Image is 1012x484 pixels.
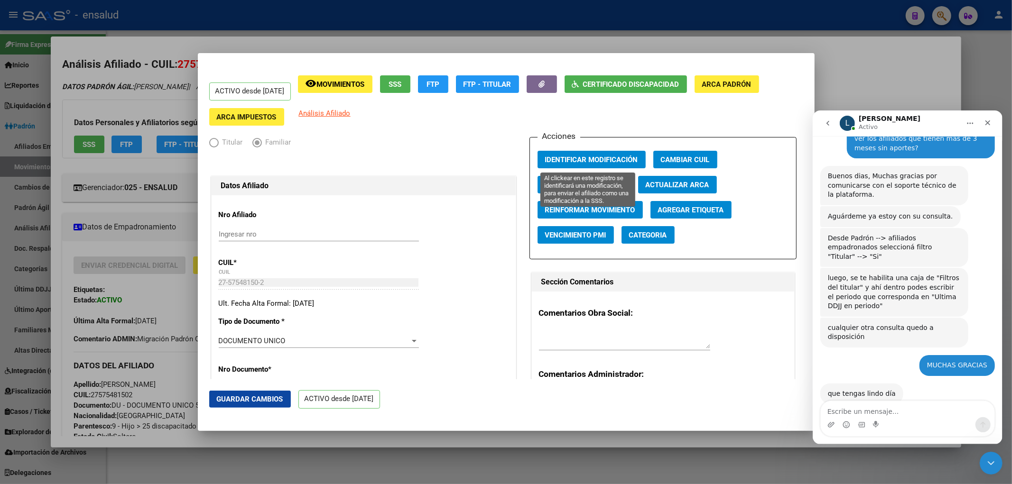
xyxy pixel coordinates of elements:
span: Agregar Movimiento [545,181,623,189]
span: Identificar Modificación [545,155,638,164]
h3: Acciones [538,130,580,142]
h1: Datos Afiliado [221,180,506,192]
span: Familiar [262,137,291,148]
p: Nro Documento [219,364,306,375]
button: Guardar Cambios [209,391,291,408]
span: ARCA Padrón [702,80,752,89]
div: Ult. Fecha Alta Formal: [DATE] [219,298,509,309]
button: FTP [418,75,448,93]
span: Análisis Afiliado [299,109,351,118]
span: Actualizar ARCA [646,181,709,189]
span: Titular [219,137,243,148]
button: Certificado Discapacidad [565,75,687,93]
span: ARCA Impuestos [217,113,277,121]
p: Tipo de Documento * [219,316,306,327]
p: ACTIVO desde [DATE] [298,390,380,409]
span: FTP - Titular [464,80,511,89]
button: Reinformar Movimiento [538,201,643,219]
button: Movimientos [298,75,372,93]
mat-icon: remove_red_eye [306,78,317,89]
iframe: Intercom live chat [813,110,1003,444]
h3: Comentarios Administrador: [539,368,787,380]
span: Reinformar Movimiento [545,206,635,214]
button: ARCA Impuestos [209,108,284,126]
span: Vencimiento PMI [545,231,606,239]
span: Agregar Etiqueta [658,206,724,214]
button: Categoria [622,226,675,244]
span: SSS [389,80,401,89]
button: SSS [380,75,410,93]
button: Vencimiento PMI [538,226,614,244]
span: DOCUMENTO UNICO [219,337,286,345]
button: Actualizar ARCA [638,176,717,193]
span: Categoria [629,231,667,239]
button: FTP - Titular [456,75,519,93]
h1: Sección Comentarios [541,276,785,288]
span: Guardar Cambios [217,395,283,403]
button: ARCA Padrón [695,75,759,93]
button: Cambiar CUIL [653,151,717,168]
iframe: Intercom live chat [980,452,1003,475]
span: Certificado Discapacidad [583,80,679,89]
p: CUIL [219,257,306,268]
span: FTP [427,80,439,89]
button: Agregar Movimiento [538,176,631,193]
span: Movimientos [317,80,365,89]
span: Cambiar CUIL [661,155,710,164]
button: Agregar Etiqueta [650,201,732,219]
p: ACTIVO desde [DATE] [209,82,291,101]
h3: Comentarios Obra Social: [539,307,787,319]
p: Nro Afiliado [219,210,306,220]
mat-radio-group: Elija una opción [209,140,301,149]
button: Identificar Modificación [538,151,646,168]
